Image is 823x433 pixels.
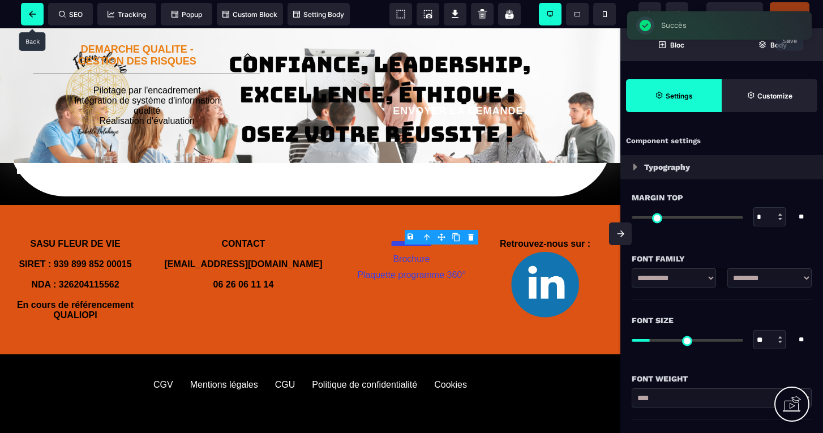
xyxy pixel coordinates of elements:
[633,164,637,170] img: loading
[30,211,120,220] b: SASU FLEUR DE VIE
[17,231,136,291] b: SIRET : 939 899 852 00015 NDA : 326204115562 En cours de référencement QUALIOPI
[632,372,812,385] div: Font Weight
[778,10,801,18] span: Publier
[153,351,173,362] div: CGV
[714,10,756,18] span: Previsualiser
[620,28,722,61] span: Open Blocks
[275,351,295,362] div: CGU
[108,10,146,19] span: Tracking
[666,92,693,100] strong: Settings
[770,41,787,49] strong: Body
[389,3,412,25] span: View components
[644,160,690,174] p: Typography
[632,252,812,265] div: Font Family
[632,191,683,204] span: Margin Top
[357,242,465,251] a: Plaquette programme 360°
[42,15,232,39] p: DEMARCHE QUALITE - GESTION DES RISQUES
[393,226,430,235] a: Brochure
[222,10,277,19] span: Custom Block
[434,351,467,362] div: Cookies
[312,351,417,362] div: Politique de confidentialité
[45,57,249,98] p: Pilotage par l'encadrement Intégration de système d'information qualité Réalisation d'évaluation
[172,10,202,19] span: Popup
[164,211,322,261] b: CONTACT [EMAIL_ADDRESS][DOMAIN_NAME] 06 26 06 11 14
[500,211,590,220] b: Retrouvez-nous sur :
[722,28,823,61] span: Open Layer Manager
[190,351,258,362] div: Mentions légales
[620,130,823,152] div: Component settings
[626,79,722,112] span: Settings
[324,68,592,97] button: ENVOYER LA DEMANDE
[417,3,439,25] span: Screenshot
[59,10,83,19] span: SEO
[511,224,579,289] img: 1a59c7fc07b2df508e9f9470b57f58b2_Design_sans_titre_(2).png
[722,79,817,112] span: Open Style Manager
[632,314,674,327] span: Font Size
[757,92,792,100] strong: Customize
[706,2,763,25] span: Preview
[670,41,684,49] strong: Bloc
[293,10,344,19] span: Setting Body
